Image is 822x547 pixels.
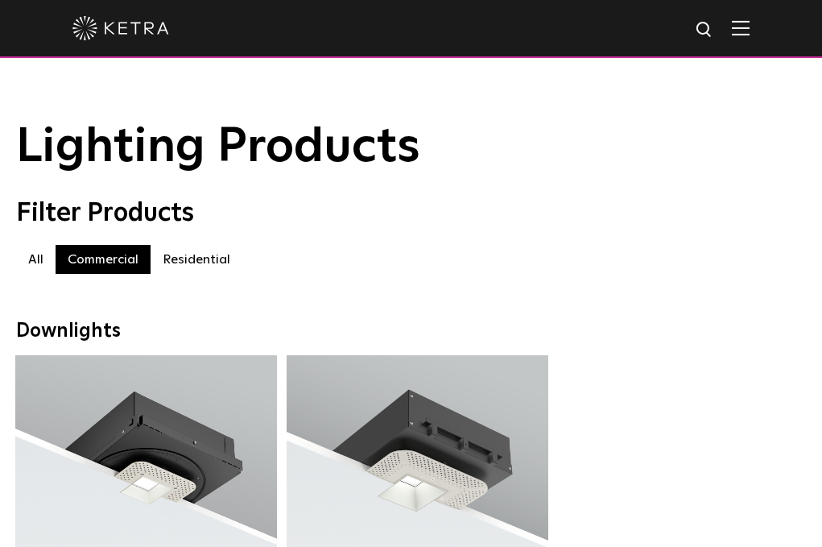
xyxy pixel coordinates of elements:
[151,245,242,274] label: Residential
[56,245,151,274] label: Commercial
[16,198,806,229] div: Filter Products
[16,245,56,274] label: All
[16,320,806,343] div: Downlights
[695,20,715,40] img: search icon
[732,20,750,35] img: Hamburger%20Nav.svg
[72,16,169,40] img: ketra-logo-2019-white
[16,123,420,172] span: Lighting Products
